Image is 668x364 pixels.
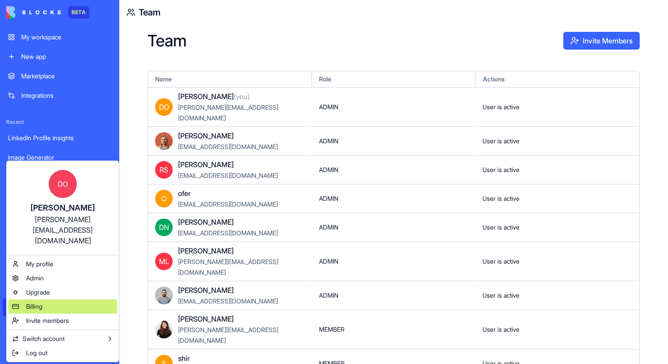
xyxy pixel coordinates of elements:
[8,299,117,314] a: Billing
[26,288,50,297] span: Upgrade
[8,153,111,162] div: Image Generator
[23,334,65,343] span: Switch account
[49,170,77,198] span: DO
[15,214,110,246] div: [PERSON_NAME][EMAIL_ADDRESS][DOMAIN_NAME]
[26,349,47,357] span: Log out
[8,271,117,285] a: Admin
[26,274,44,283] span: Admin
[8,285,117,299] a: Upgrade
[8,163,117,253] a: DO[PERSON_NAME][PERSON_NAME][EMAIL_ADDRESS][DOMAIN_NAME]
[26,316,69,325] span: Invite members
[8,257,117,271] a: My profile
[26,302,42,311] span: Billing
[8,134,111,142] div: LinkedIn Profile Insights
[26,260,53,268] span: My profile
[8,314,117,328] a: Invite members
[15,202,110,214] div: [PERSON_NAME]
[3,119,117,126] span: Recent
